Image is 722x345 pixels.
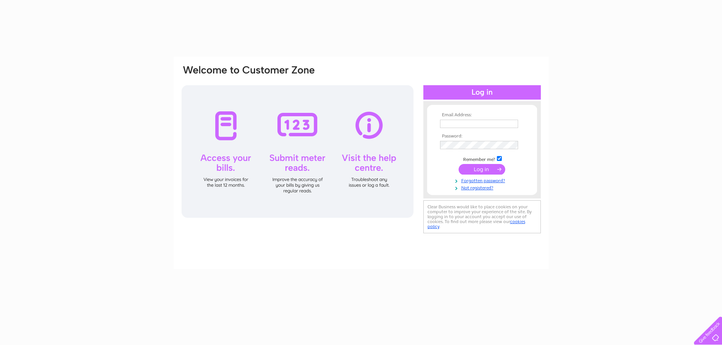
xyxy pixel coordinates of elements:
div: Clear Business would like to place cookies on your computer to improve your experience of the sit... [423,200,541,233]
th: Password: [438,134,526,139]
th: Email Address: [438,112,526,118]
a: Forgotten password? [440,176,526,184]
td: Remember me? [438,155,526,162]
a: Not registered? [440,184,526,191]
input: Submit [459,164,505,175]
a: cookies policy [428,219,525,229]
